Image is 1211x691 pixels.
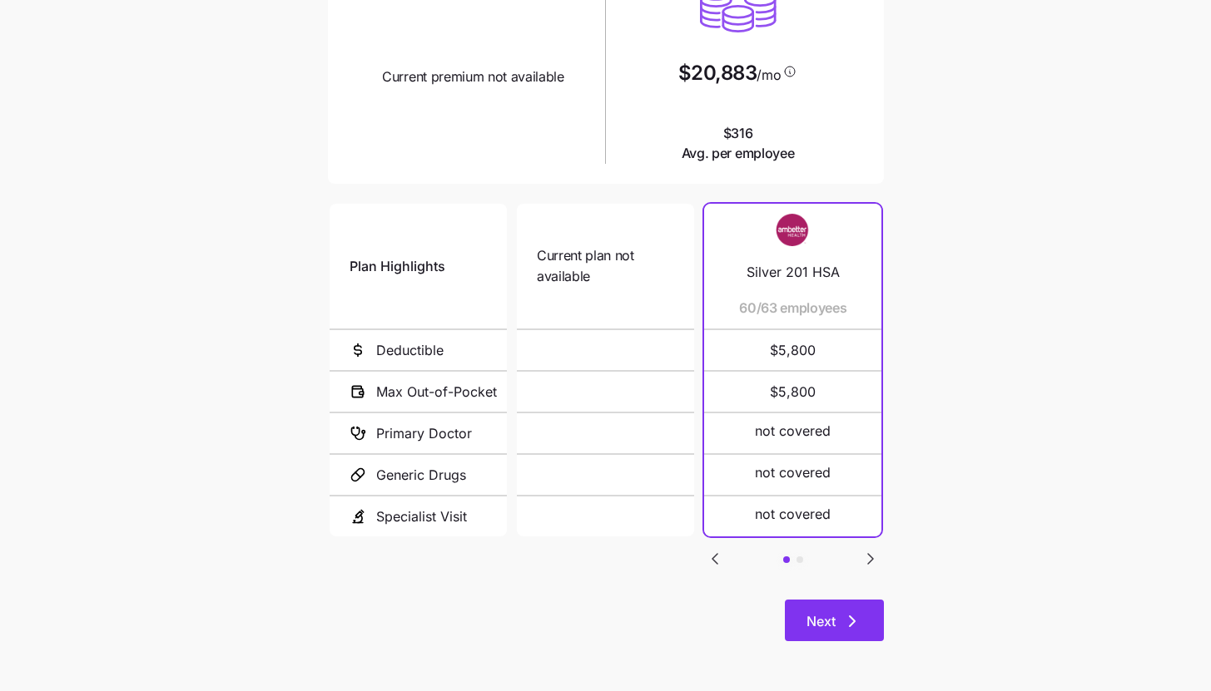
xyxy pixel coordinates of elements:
svg: Go to next slide [861,549,881,569]
span: Current plan not available [537,245,674,287]
span: not covered [755,421,831,442]
button: Next [785,600,884,641]
span: $5,800 [724,330,861,370]
span: /mo [757,68,781,81]
span: Specialist Visit [376,506,467,527]
span: Current premium not available [382,67,564,87]
svg: Go to previous slide [705,549,725,569]
span: $5,800 [724,372,861,412]
span: Max Out-of-Pocket [376,382,497,402]
span: Deductible [376,340,444,361]
span: not covered [755,462,831,483]
span: 60/63 employees [739,298,846,318]
img: Carrier [760,214,826,245]
span: Plan Highlights [350,256,445,277]
span: Generic Drugs [376,465,466,486]
span: Primary Doctor [376,423,472,444]
span: Silver 201 HSA [747,262,840,283]
span: $20,883 [678,63,757,83]
span: not covered [755,504,831,525]
span: $316 [682,123,795,165]
button: Go to next slide [860,548,881,570]
span: Next [807,611,836,631]
span: Avg. per employee [682,143,795,164]
button: Go to previous slide [704,548,726,570]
